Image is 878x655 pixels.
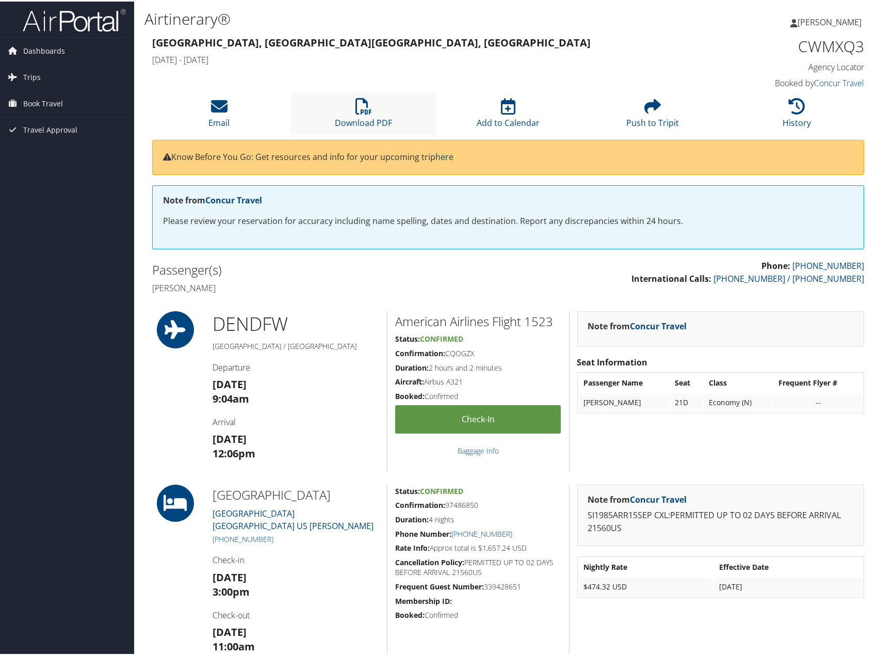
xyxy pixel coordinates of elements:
[458,444,499,454] a: Baggage Info
[395,580,561,590] h5: 339428651
[477,102,540,127] a: Add to Calendar
[213,624,247,637] strong: [DATE]
[23,7,126,31] img: airportal-logo.png
[588,319,687,330] strong: Note from
[152,281,500,292] h4: [PERSON_NAME]
[23,63,41,89] span: Trips
[213,533,273,542] a: [PHONE_NUMBER]
[395,541,561,552] h5: Approx total is $1,657.24 USD
[704,372,772,391] th: Class
[395,609,425,618] strong: Booked:
[630,492,687,504] a: Concur Travel
[163,213,853,227] p: Please review your reservation for accuracy including name spelling, dates and destination. Repor...
[209,102,230,127] a: Email
[783,102,811,127] a: History
[213,360,379,372] h4: Departure
[713,271,864,283] a: [PHONE_NUMBER] / [PHONE_NUMBER]
[698,34,865,56] h1: CWMXQ3
[213,553,379,564] h4: Check-in
[395,541,430,551] strong: Rate Info:
[395,528,451,537] strong: Phone Number:
[395,311,561,329] h2: American Airlines Flight 1523
[451,528,512,537] a: [PHONE_NUMBER]
[23,116,77,141] span: Travel Approval
[761,259,790,270] strong: Phone:
[698,76,865,87] h4: Booked by
[213,583,250,597] strong: 3:00pm
[395,347,561,357] h5: CQOGZX
[213,485,379,502] h2: [GEOGRAPHIC_DATA]
[778,396,857,406] div: --
[579,392,669,410] td: [PERSON_NAME]
[395,404,561,432] a: Check-in
[420,485,463,494] span: Confirmed
[213,506,373,530] a: [GEOGRAPHIC_DATA][GEOGRAPHIC_DATA] US [PERSON_NAME]
[213,430,247,444] strong: [DATE]
[395,375,424,385] strong: Aircraft:
[395,390,561,400] h5: Confirmed
[714,576,863,595] td: [DATE]
[579,372,669,391] th: Passenger Name
[213,376,247,390] strong: [DATE]
[395,347,445,357] strong: Confirmation:
[798,15,861,26] span: [PERSON_NAME]
[395,375,561,386] h5: Airbus A321
[579,576,713,595] td: $474.32 USD
[395,513,561,523] h5: 4 nights
[395,556,464,566] strong: Cancellation Policy:
[704,392,772,410] td: Economy (N)
[698,60,865,71] h4: Agency Locator
[152,53,682,64] h4: [DATE] - [DATE]
[670,372,703,391] th: Seat
[395,609,561,619] h5: Confirmed
[213,390,249,404] strong: 9:04am
[213,445,255,459] strong: 12:06pm
[814,76,864,87] a: Concur Travel
[395,332,420,342] strong: Status:
[395,361,429,371] strong: Duration:
[213,310,379,336] h1: DEN DFW
[213,569,247,583] strong: [DATE]
[577,355,648,366] strong: Seat Information
[395,361,561,372] h5: 2 hours and 2 minutes
[670,392,703,410] td: 21D
[152,260,500,277] h2: Passenger(s)
[579,556,713,575] th: Nightly Rate
[144,7,629,28] h1: Airtinerary®
[395,595,452,604] strong: Membership ID:
[626,102,679,127] a: Push to Tripit
[213,608,379,619] h4: Check-out
[213,340,379,350] h5: [GEOGRAPHIC_DATA] / [GEOGRAPHIC_DATA]
[395,580,484,590] strong: Frequent Guest Number:
[588,507,854,534] p: SI1985ARR15SEP CXL:PERMITTED UP TO 02 DAYS BEFORE ARRIVAL 21560US
[395,499,561,509] h5: 97486850
[714,556,863,575] th: Effective Date
[335,102,393,127] a: Download PDF
[395,390,425,400] strong: Booked:
[435,150,453,161] a: here
[790,5,872,36] a: [PERSON_NAME]
[213,638,255,652] strong: 11:00am
[23,37,65,62] span: Dashboards
[395,513,429,523] strong: Duration:
[588,492,687,504] strong: Note from
[420,332,463,342] span: Confirmed
[213,415,379,426] h4: Arrival
[631,271,711,283] strong: International Calls:
[630,319,687,330] a: Concur Travel
[773,372,863,391] th: Frequent Flyer #
[792,259,864,270] a: [PHONE_NUMBER]
[23,89,63,115] span: Book Travel
[152,34,591,48] strong: [GEOGRAPHIC_DATA], [GEOGRAPHIC_DATA] [GEOGRAPHIC_DATA], [GEOGRAPHIC_DATA]
[163,193,262,204] strong: Note from
[395,556,561,576] h5: PERMITTED UP TO 02 DAYS BEFORE ARRIVAL 21560US
[395,499,445,508] strong: Confirmation:
[205,193,262,204] a: Concur Travel
[395,485,420,494] strong: Status:
[163,149,853,163] p: Know Before You Go: Get resources and info for your upcoming trip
